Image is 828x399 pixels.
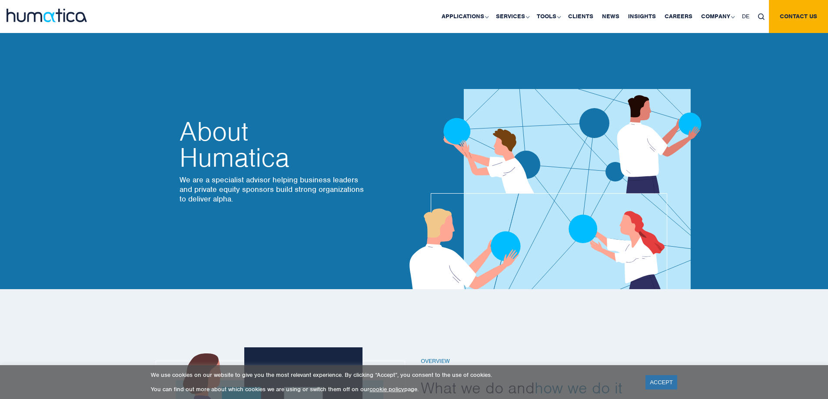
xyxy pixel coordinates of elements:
[151,371,635,379] p: We use cookies on our website to give you the most relevant experience. By clicking “Accept”, you...
[742,13,749,20] span: DE
[180,175,366,204] p: We are a specialist advisor helping business leaders and private equity sponsors build strong org...
[180,119,366,145] span: About
[7,9,87,22] img: logo
[645,375,677,389] a: ACCEPT
[421,358,655,365] h6: Overview
[384,39,725,289] img: about_banner1
[180,119,366,171] h2: Humatica
[369,386,404,393] a: cookie policy
[758,13,765,20] img: search_icon
[151,386,635,393] p: You can find out more about which cookies we are using or switch them off on our page.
